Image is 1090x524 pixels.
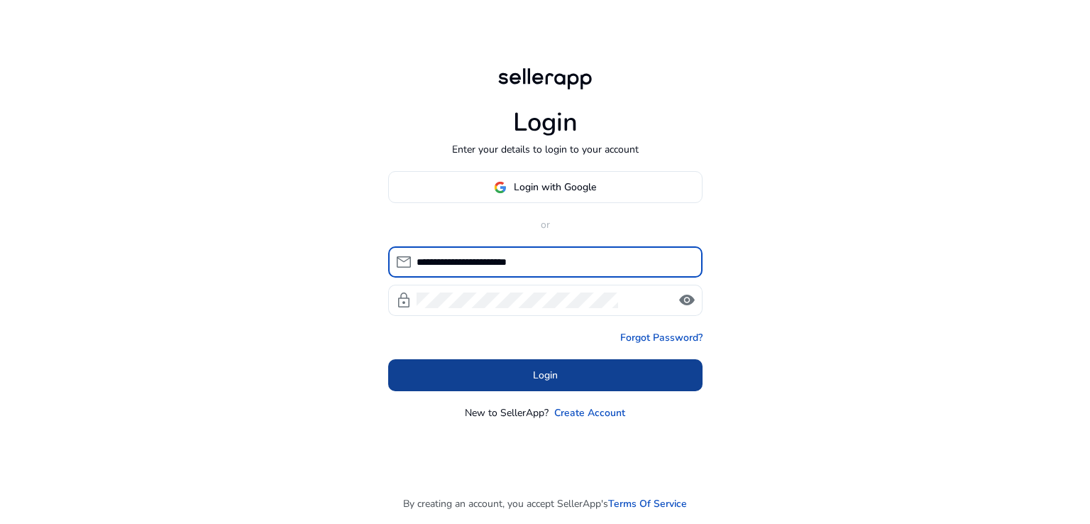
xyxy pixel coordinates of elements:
span: mail [395,253,412,271]
a: Create Account [554,405,625,420]
p: or [388,217,703,232]
span: lock [395,292,412,309]
span: Login [533,368,558,383]
button: Login [388,359,703,391]
a: Terms Of Service [608,496,687,511]
a: Forgot Password? [620,330,703,345]
span: visibility [678,292,695,309]
img: google-logo.svg [494,181,507,194]
p: Enter your details to login to your account [452,142,639,157]
span: Login with Google [514,180,596,195]
p: New to SellerApp? [465,405,549,420]
h1: Login [513,107,578,138]
button: Login with Google [388,171,703,203]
